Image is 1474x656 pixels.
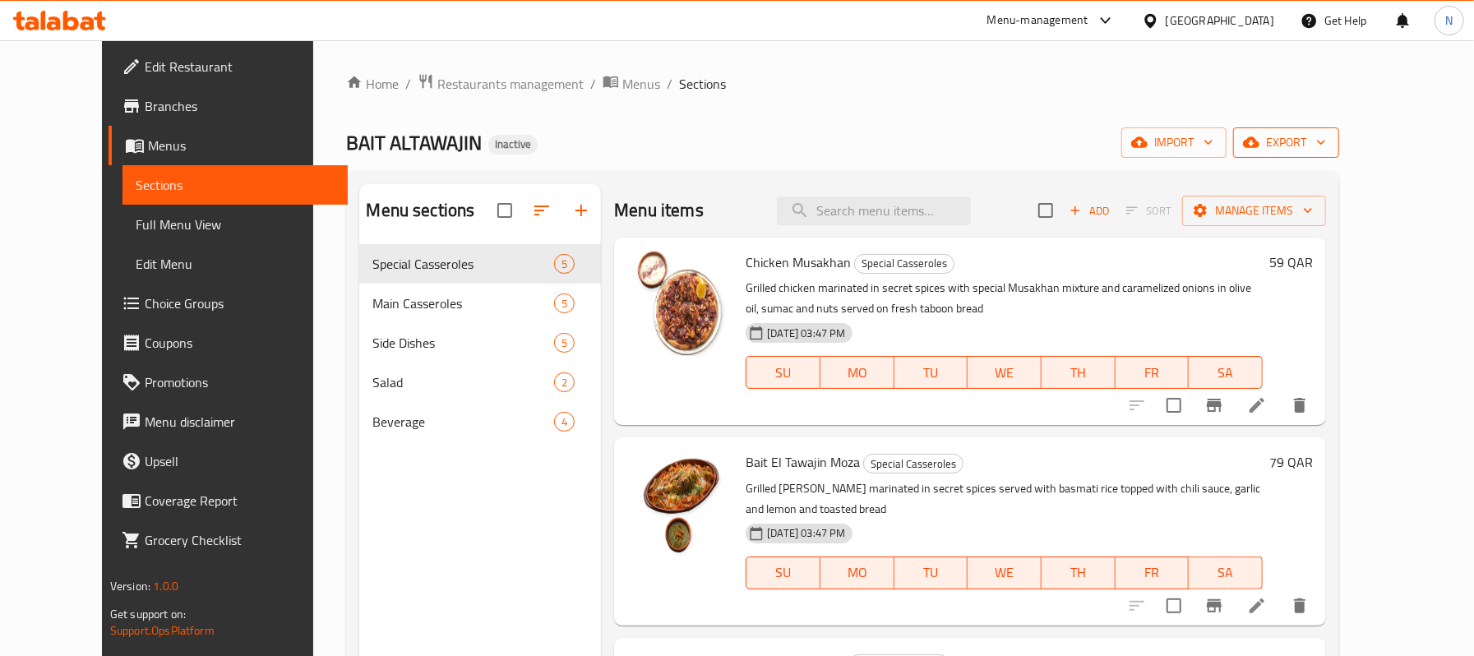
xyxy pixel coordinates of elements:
[1063,198,1116,224] button: Add
[145,96,335,116] span: Branches
[145,293,335,313] span: Choice Groups
[346,73,1339,95] nav: breadcrumb
[555,375,574,390] span: 2
[372,293,554,313] span: Main Casseroles
[145,530,335,550] span: Grocery Checklist
[148,136,335,155] span: Menus
[136,215,335,234] span: Full Menu View
[1269,450,1313,474] h6: 79 QAR
[753,361,814,385] span: SU
[1042,557,1116,589] button: TH
[109,402,348,441] a: Menu disclaimer
[1233,127,1339,158] button: export
[901,361,962,385] span: TU
[372,372,554,392] span: Salad
[1445,12,1453,30] span: N
[554,254,575,274] div: items
[901,561,962,584] span: TU
[359,323,601,363] div: Side Dishes5
[1247,395,1267,415] a: Edit menu item
[110,575,150,597] span: Version:
[1182,196,1326,226] button: Manage items
[968,356,1042,389] button: WE
[1189,356,1263,389] button: SA
[136,254,335,274] span: Edit Menu
[488,137,538,151] span: Inactive
[1157,388,1191,423] span: Select to update
[359,284,601,323] div: Main Casseroles5
[746,250,851,275] span: Chicken Musakhan
[820,557,894,589] button: MO
[1063,198,1116,224] span: Add item
[1195,361,1256,385] span: SA
[622,74,660,94] span: Menus
[153,575,178,597] span: 1.0.0
[488,135,538,155] div: Inactive
[1048,561,1109,584] span: TH
[487,193,522,228] span: Select all sections
[437,74,584,94] span: Restaurants management
[109,481,348,520] a: Coverage Report
[555,296,574,312] span: 5
[1247,596,1267,616] a: Edit menu item
[1116,356,1190,389] button: FR
[122,165,348,205] a: Sections
[1122,361,1183,385] span: FR
[746,356,820,389] button: SU
[346,74,399,94] a: Home
[1116,557,1190,589] button: FR
[974,361,1035,385] span: WE
[110,620,215,641] a: Support.OpsPlatform
[627,450,732,556] img: Bait El Tawajin Moza
[894,557,968,589] button: TU
[145,57,335,76] span: Edit Restaurant
[1195,561,1256,584] span: SA
[855,254,954,273] span: Special Casseroles
[555,335,574,351] span: 5
[987,11,1088,30] div: Menu-management
[614,198,704,223] h2: Menu items
[561,191,601,230] button: Add section
[667,74,672,94] li: /
[746,450,860,474] span: Bait El Tawajin Moza
[827,561,888,584] span: MO
[760,525,852,541] span: [DATE] 03:47 PM
[1189,557,1263,589] button: SA
[746,557,820,589] button: SU
[145,333,335,353] span: Coupons
[110,603,186,625] span: Get support on:
[145,412,335,432] span: Menu disclaimer
[359,402,601,441] div: Beverage4
[1122,561,1183,584] span: FR
[145,372,335,392] span: Promotions
[109,520,348,560] a: Grocery Checklist
[863,454,963,474] div: Special Casseroles
[366,198,474,223] h2: Menu sections
[1280,386,1319,425] button: delete
[555,414,574,430] span: 4
[359,363,601,402] div: Salad2
[760,326,852,341] span: [DATE] 03:47 PM
[109,86,348,126] a: Branches
[555,256,574,272] span: 5
[1195,201,1313,221] span: Manage items
[627,251,732,356] img: Chicken Musakhan
[109,126,348,165] a: Menus
[854,254,954,274] div: Special Casseroles
[346,124,482,161] span: BAIT ALTAWAJIN
[122,244,348,284] a: Edit Menu
[109,284,348,323] a: Choice Groups
[753,561,814,584] span: SU
[1042,356,1116,389] button: TH
[1048,361,1109,385] span: TH
[827,361,888,385] span: MO
[122,205,348,244] a: Full Menu View
[1166,12,1274,30] div: [GEOGRAPHIC_DATA]
[1116,198,1182,224] span: Select section first
[968,557,1042,589] button: WE
[372,412,554,432] span: Beverage
[136,175,335,195] span: Sections
[405,74,411,94] li: /
[109,441,348,481] a: Upsell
